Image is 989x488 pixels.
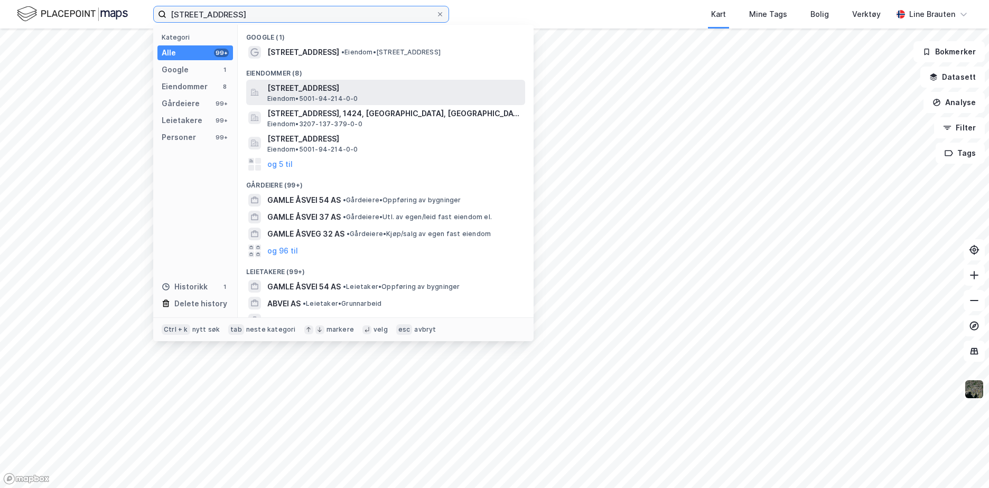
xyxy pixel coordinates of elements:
button: Analyse [923,92,985,113]
div: 99+ [214,99,229,108]
span: Gårdeiere • Oppføring av bygninger [343,196,461,204]
div: Google [162,63,189,76]
div: 1 [220,65,229,74]
div: Mine Tags [749,8,787,21]
div: Kontrollprogram for chat [936,437,989,488]
img: 9k= [964,379,984,399]
span: Gårdeiere • Utl. av egen/leid fast eiendom el. [343,213,492,221]
div: esc [396,324,413,335]
span: Leietaker • Oppføring av bygninger [343,283,460,291]
span: • [341,48,344,56]
div: Kart [711,8,726,21]
div: Alle [162,46,176,59]
span: Eiendom • [STREET_ADDRESS] [341,48,441,57]
span: Gårdeiere • Kjøp/salg av egen fast eiendom [347,230,491,238]
input: Søk på adresse, matrikkel, gårdeiere, leietakere eller personer [166,6,436,22]
div: Gårdeiere [162,97,200,110]
div: Kategori [162,33,233,41]
span: [STREET_ADDRESS], 1424, [GEOGRAPHIC_DATA], [GEOGRAPHIC_DATA] [267,107,521,120]
span: [STREET_ADDRESS] [267,46,339,59]
button: og 5 til [267,158,293,171]
div: avbryt [414,325,436,334]
div: Google (1) [238,25,534,44]
div: 99+ [214,133,229,142]
div: Historikk [162,280,208,293]
div: 99+ [214,116,229,125]
button: og 96 til [267,245,298,257]
img: logo.f888ab2527a4732fd821a326f86c7f29.svg [17,5,128,23]
span: Eiendom • 5001-94-214-0-0 [267,145,358,154]
div: velg [374,325,388,334]
span: GAMLE ÅSVEI 37 AS [267,211,341,223]
span: • [343,283,346,290]
div: 1 [220,283,229,291]
button: Tags [936,143,985,164]
div: Leietakere (99+) [238,259,534,278]
iframe: Chat Widget [936,437,989,488]
span: Eiendom • 5001-94-214-0-0 [267,95,358,103]
div: Leietakere [162,114,202,127]
span: Leietaker • Kjøp/salg av egen fast eiendom [349,316,492,325]
span: GAMLE ÅSVEI 54 AS [267,280,341,293]
div: Eiendommer [162,80,208,93]
span: Leietaker • Grunnarbeid [303,299,381,308]
div: neste kategori [246,325,296,334]
div: Bolig [810,8,829,21]
div: markere [326,325,354,334]
button: Datasett [920,67,985,88]
button: Bokmerker [913,41,985,62]
div: 8 [220,82,229,91]
span: [STREET_ADDRESS] [267,82,521,95]
div: Ctrl + k [162,324,190,335]
div: Verktøy [852,8,881,21]
div: Personer [162,131,196,144]
div: 99+ [214,49,229,57]
span: • [349,316,352,324]
span: Eiendom • 3207-137-379-0-0 [267,120,362,128]
span: ABVEI AS [267,297,301,310]
span: GAMLE ÅSVEG 32 AS [267,228,344,240]
div: Eiendommer (8) [238,61,534,80]
span: • [303,299,306,307]
div: Gårdeiere (99+) [238,173,534,192]
div: tab [228,324,244,335]
span: GAMLE ÅSVEI 54 AS [267,194,341,207]
span: [STREET_ADDRESS] [267,133,521,145]
span: • [343,196,346,204]
span: • [347,230,350,238]
span: • [343,213,346,221]
div: nytt søk [192,325,220,334]
button: Filter [934,117,985,138]
a: Mapbox homepage [3,473,50,485]
span: SKIFJORDVEIEN 54 AS [267,314,347,327]
div: Line Brauten [909,8,955,21]
div: Delete history [174,297,227,310]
